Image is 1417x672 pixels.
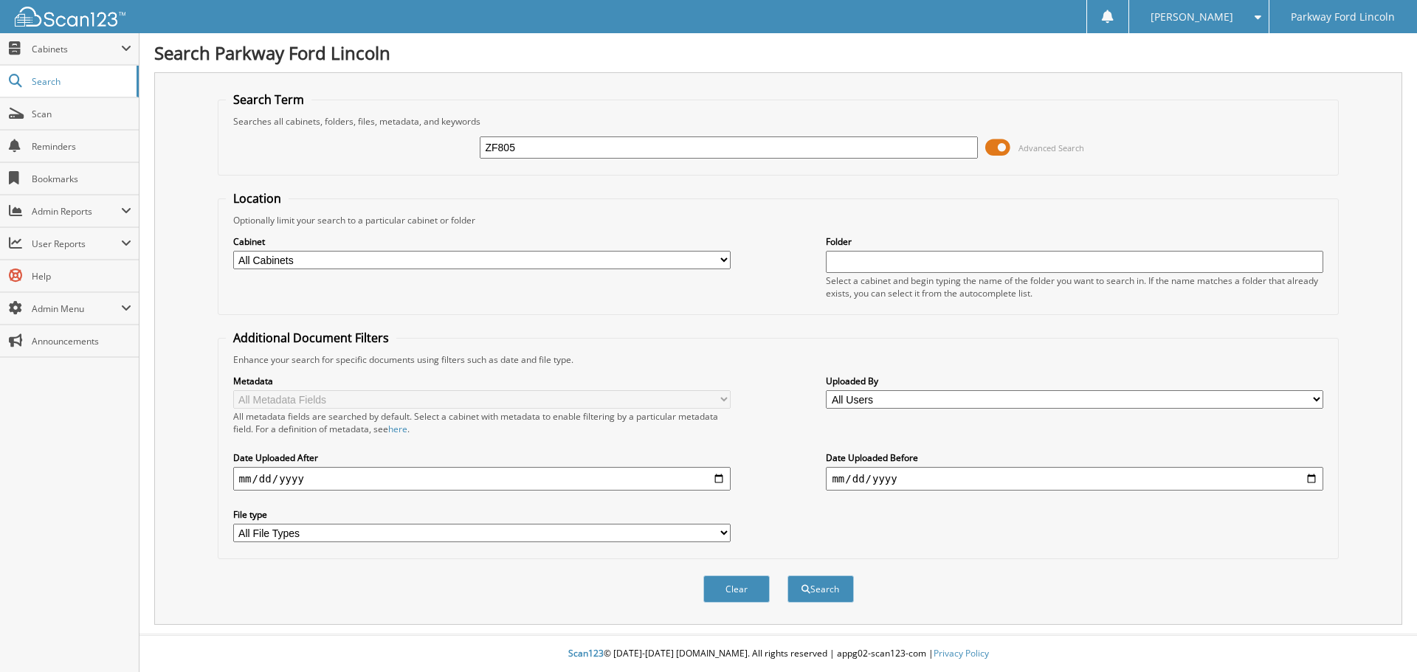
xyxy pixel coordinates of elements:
label: Metadata [233,375,731,387]
input: start [233,467,731,491]
div: All metadata fields are searched by default. Select a cabinet with metadata to enable filtering b... [233,410,731,435]
img: scan123-logo-white.svg [15,7,125,27]
div: Select a cabinet and begin typing the name of the folder you want to search in. If the name match... [826,274,1323,299]
span: User Reports [32,238,121,250]
label: Date Uploaded Before [826,451,1323,464]
legend: Location [226,190,289,207]
span: Help [32,270,131,283]
label: Cabinet [233,235,731,248]
h1: Search Parkway Ford Lincoln [154,41,1402,65]
button: Clear [703,575,770,603]
span: Reminders [32,140,131,153]
span: Advanced Search [1018,142,1084,153]
legend: Search Term [226,91,311,108]
span: Bookmarks [32,173,131,185]
span: Cabinets [32,43,121,55]
span: Search [32,75,129,88]
div: Searches all cabinets, folders, files, metadata, and keywords [226,115,1331,128]
div: © [DATE]-[DATE] [DOMAIN_NAME]. All rights reserved | appg02-scan123-com | [139,636,1417,672]
span: Parkway Ford Lincoln [1291,13,1395,21]
iframe: Chat Widget [1343,601,1417,672]
legend: Additional Document Filters [226,330,396,346]
label: File type [233,508,731,521]
span: Announcements [32,335,131,347]
div: Enhance your search for specific documents using filters such as date and file type. [226,353,1331,366]
label: Folder [826,235,1323,248]
div: Optionally limit your search to a particular cabinet or folder [226,214,1331,226]
span: [PERSON_NAME] [1151,13,1233,21]
input: end [826,467,1323,491]
span: Admin Menu [32,302,121,315]
a: Privacy Policy [934,647,989,659]
span: Admin Reports [32,205,121,218]
span: Scan [32,108,131,120]
label: Date Uploaded After [233,451,731,464]
button: Search [787,575,854,603]
span: Scan123 [568,647,604,659]
a: here [388,423,407,435]
label: Uploaded By [826,375,1323,387]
